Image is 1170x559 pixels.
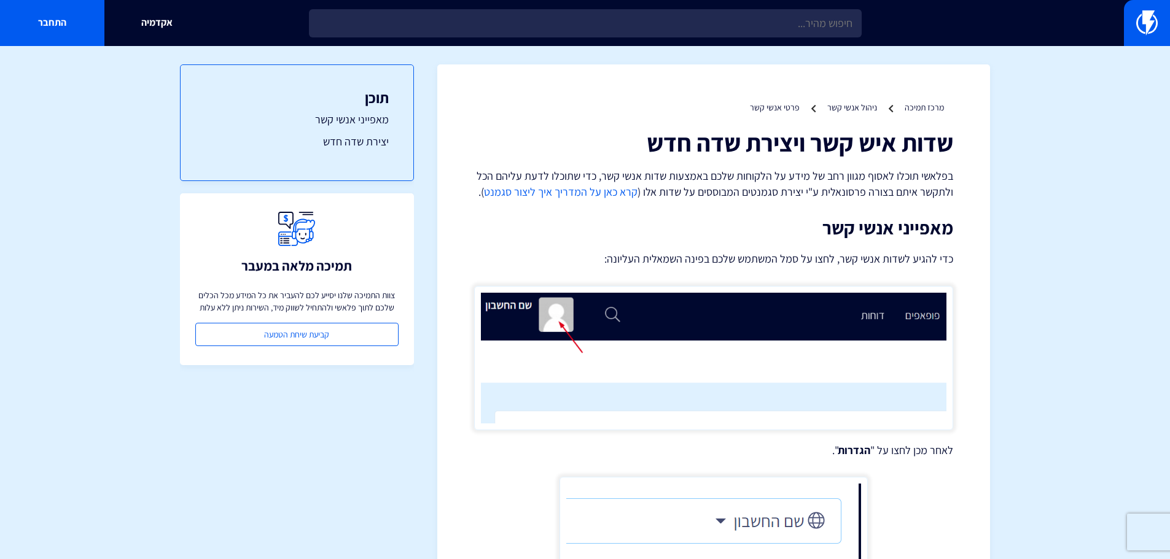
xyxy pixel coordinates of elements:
h1: שדות איש קשר ויצירת שדה חדש [474,129,953,156]
a: מאפייני אנשי קשר [205,112,389,128]
p: כדי להגיע לשדות אנשי קשר, לחצו על סמל המשתמש שלכם בפינה השמאלית העליונה: [474,250,953,268]
p: צוות התמיכה שלנו יסייע לכם להעביר את כל המידע מכל הכלים שלכם לתוך פלאשי ולהתחיל לשווק מיד, השירות... [195,289,399,314]
h2: מאפייני אנשי קשר [474,218,953,238]
h3: תוכן [205,90,389,106]
h3: תמיכה מלאה במעבר [241,258,352,273]
p: לאחר מכן לחצו על " ". [474,442,953,458]
a: מרכז תמיכה [905,102,944,113]
input: חיפוש מהיר... [309,9,862,37]
a: יצירת שדה חדש [205,134,389,150]
strong: הגדרות [838,443,870,457]
a: קרא כאן על המדריך איך ליצור סגמנט [484,185,638,199]
p: בפלאשי תוכלו לאסוף מגוון רחב של מידע על הלקוחות שלכם באמצעות שדות אנשי קשר, כדי שתוכלו לדעת עליהם... [474,168,953,199]
a: פרטי אנשי קשר [750,102,800,113]
a: קביעת שיחת הטמעה [195,323,399,346]
a: ניהול אנשי קשר [827,102,877,113]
